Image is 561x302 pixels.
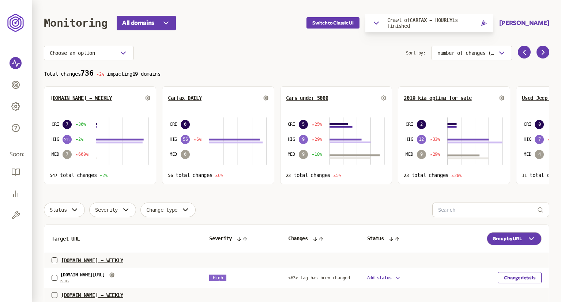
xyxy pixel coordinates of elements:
span: 19 [132,71,138,77]
span: High [209,275,226,281]
a: <H3> tag has been changed [288,275,350,280]
span: 2% [75,136,83,142]
span: All domains [122,19,154,27]
span: Group by URL [493,236,522,242]
button: Crawl ofCARFAX - HOURLYis finished [365,14,493,32]
span: 29% [312,136,322,142]
span: 56 [181,135,190,144]
span: 7 [63,120,72,129]
span: 7 [63,150,72,159]
span: 4 [535,150,544,159]
span: 18% [312,151,322,157]
button: Status [44,203,85,217]
span: 30% [75,121,86,127]
th: Target URL [44,225,202,253]
p: total changes [168,172,268,178]
span: 25% [312,121,322,127]
span: HIG [406,136,413,142]
span: 23 [286,173,291,178]
span: [DOMAIN_NAME] - WEEKLY [61,257,123,263]
span: number of changes (high-low) [437,50,494,56]
span: MED [170,151,177,157]
button: Change type [140,203,196,217]
span: 2 [417,120,426,129]
span: 9 [299,135,308,144]
span: 6% [193,136,202,142]
span: 600% [75,151,88,157]
p: total changes [50,172,150,178]
th: Changes [281,225,360,253]
span: HIG [524,136,531,142]
p: total changes [286,172,387,178]
h1: Monitoring [44,16,108,29]
button: Switch to Classic UI [306,17,359,29]
input: Search [438,203,537,217]
span: 28% [451,173,462,178]
p: total changes [404,172,504,178]
span: 547 [50,173,57,178]
span: 2% [99,173,108,178]
span: 0 [181,120,190,129]
span: 5% [333,173,341,178]
span: [DOMAIN_NAME] - WEEKLY [61,292,123,298]
span: Status [50,207,67,213]
button: Group by URL [487,232,542,245]
span: 9 [299,150,308,159]
span: Soon: [10,150,23,159]
span: 6% [215,173,223,178]
button: Choose an option [44,46,133,60]
span: CRI [52,121,59,127]
span: 5 [299,120,308,129]
span: Add status [367,275,392,280]
span: Severity [95,207,118,213]
th: Severity [202,225,281,253]
span: HIG [170,136,177,142]
span: MED [288,151,295,157]
span: finished [387,23,410,29]
span: 56 [168,173,173,178]
span: Sort by: [406,46,426,60]
span: 736 [80,69,93,78]
a: [DOMAIN_NAME][URL] [60,272,105,278]
span: CRI [406,121,413,127]
span: 7 [535,135,544,144]
span: CRI [170,121,177,127]
button: number of changes (high-low) [432,46,512,60]
button: Carfax DAILY [168,95,202,101]
span: MED [406,151,413,157]
span: 11 [522,173,527,178]
span: 23 [404,173,409,178]
span: 75% [547,136,558,142]
span: 0 [181,150,190,159]
span: 12 [417,135,426,144]
p: Total changes impacting domains [44,69,549,78]
button: Change details [498,272,542,283]
button: Add status [367,275,402,281]
button: 2019 kia optima for sale [404,95,471,101]
span: 33% [430,136,440,142]
span: 0 [535,120,544,129]
th: Status [360,225,452,253]
span: CRI [288,121,295,127]
span: Choose an option [50,50,95,56]
button: [PERSON_NAME] [499,19,549,27]
span: 2% [96,72,104,77]
span: 29% [430,151,440,157]
button: All domains [117,16,176,30]
span: CARFAX - HOURLY [410,17,452,23]
span: BLOG [60,279,114,283]
span: MED [524,151,531,157]
button: [DOMAIN_NAME] - WEEKLY [50,95,112,101]
span: Cars under 5000 [286,95,328,101]
span: 9 [417,150,426,159]
span: HIG [288,136,295,142]
span: CRI [524,121,531,127]
span: HIG [52,136,59,142]
button: Severity [89,203,136,217]
span: MED [52,151,59,157]
span: Change type [146,207,177,213]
